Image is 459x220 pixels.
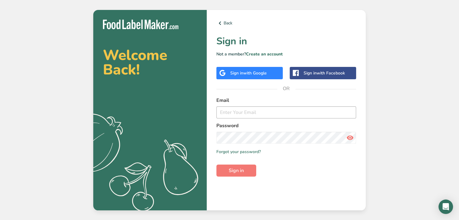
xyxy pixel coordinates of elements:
[216,149,261,155] a: Forgot your password?
[230,70,267,76] div: Sign in
[277,80,295,98] span: OR
[216,20,356,27] a: Back
[216,51,356,57] p: Not a member?
[216,34,356,49] h1: Sign in
[246,51,283,57] a: Create an account
[216,122,356,129] label: Password
[243,70,267,76] span: with Google
[103,48,197,77] h2: Welcome Back!
[216,106,356,118] input: Enter Your Email
[216,97,356,104] label: Email
[216,165,256,177] button: Sign in
[317,70,345,76] span: with Facebook
[304,70,345,76] div: Sign in
[438,200,453,214] div: Open Intercom Messenger
[103,20,178,30] img: Food Label Maker
[229,167,244,174] span: Sign in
